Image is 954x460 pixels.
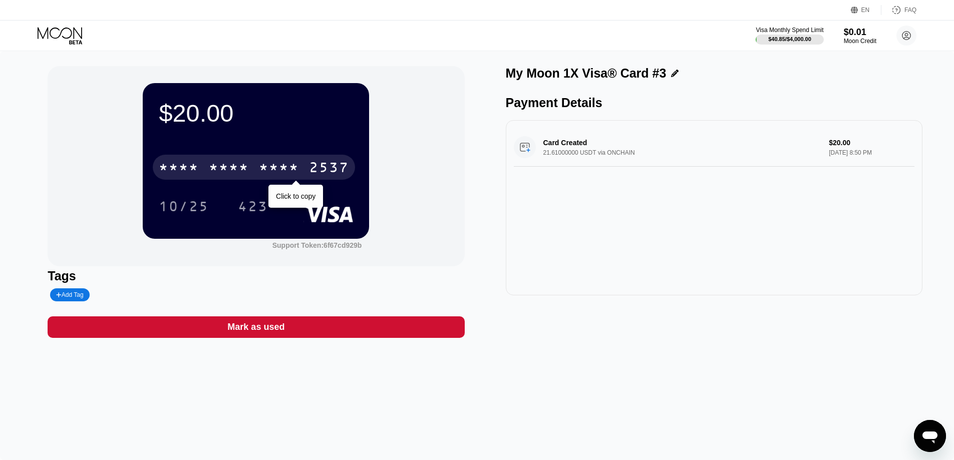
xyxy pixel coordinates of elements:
[50,288,89,301] div: Add Tag
[851,5,881,15] div: EN
[844,38,876,45] div: Moon Credit
[844,27,876,38] div: $0.01
[230,194,275,219] div: 423
[844,27,876,45] div: $0.01Moon Credit
[756,27,823,34] div: Visa Monthly Spend Limit
[904,7,916,14] div: FAQ
[756,27,823,45] div: Visa Monthly Spend Limit$40.85/$4,000.00
[151,194,216,219] div: 10/25
[914,420,946,452] iframe: Button to launch messaging window
[56,291,83,298] div: Add Tag
[238,200,268,216] div: 423
[861,7,870,14] div: EN
[272,241,362,249] div: Support Token: 6f67cd929b
[276,192,315,200] div: Click to copy
[272,241,362,249] div: Support Token:6f67cd929b
[159,99,353,127] div: $20.00
[309,161,349,177] div: 2537
[506,66,667,81] div: My Moon 1X Visa® Card #3
[48,316,464,338] div: Mark as used
[159,200,209,216] div: 10/25
[227,321,284,333] div: Mark as used
[506,96,922,110] div: Payment Details
[768,36,811,42] div: $40.85 / $4,000.00
[48,269,464,283] div: Tags
[881,5,916,15] div: FAQ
